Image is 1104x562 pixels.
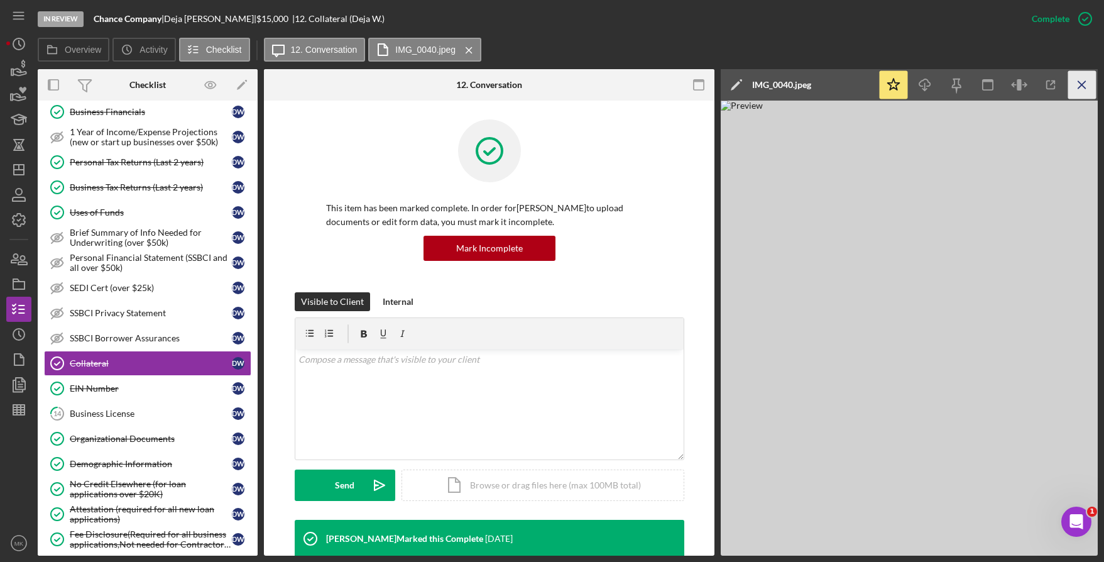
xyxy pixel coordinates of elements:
[368,38,481,62] button: IMG_0040.jpeg
[70,283,232,293] div: SEDI Cert (over $25k)
[295,470,395,501] button: Send
[1087,507,1097,517] span: 1
[206,45,242,55] label: Checklist
[232,433,244,445] div: D W
[232,483,244,495] div: D W
[70,383,232,394] div: EIN Number
[70,409,232,419] div: Business License
[70,127,232,147] div: 1 Year of Income/Expense Projections (new or start up businesses over $50k)
[326,201,653,229] p: This item has been marked complete. In order for [PERSON_NAME] to upload documents or edit form d...
[70,207,232,218] div: Uses of Funds
[232,332,244,344] div: D W
[456,236,523,261] div: Mark Incomplete
[232,508,244,521] div: D W
[129,80,166,90] div: Checklist
[376,292,420,311] button: Internal
[44,376,251,401] a: EIN NumberDW
[53,409,62,417] tspan: 14
[44,99,251,124] a: Business FinancialsDW
[232,357,244,370] div: D W
[38,38,109,62] button: Overview
[383,292,413,311] div: Internal
[70,459,232,469] div: Demographic Information
[292,14,385,24] div: | 12. Collateral (Deja W.)
[44,300,251,326] a: SSBCI Privacy StatementDW
[264,38,366,62] button: 12. Conversation
[721,101,1098,556] img: Preview
[424,236,555,261] button: Mark Incomplete
[456,80,522,90] div: 12. Conversation
[70,358,232,368] div: Collateral
[44,502,251,527] a: Attestation (required for all new loan applications)DW
[44,225,251,250] a: Brief Summary of Info Needed for Underwriting (over $50k)DW
[232,131,244,143] div: D W
[326,534,483,544] div: [PERSON_NAME] Marked this Complete
[94,14,164,24] div: |
[291,45,358,55] label: 12. Conversation
[179,38,250,62] button: Checklist
[1019,6,1098,31] button: Complete
[44,401,251,426] a: 14Business LicenseDW
[70,529,232,549] div: Fee Disclosure(Required for all business applications,Not needed for Contractor loans)
[112,38,175,62] button: Activity
[94,13,161,24] b: Chance Company
[232,282,244,294] div: D W
[44,477,251,502] a: No Credit Elsewhere (for loan applications over $20K)DW
[65,45,101,55] label: Overview
[485,534,513,544] time: 2025-08-07 18:56
[44,351,251,376] a: CollateralDW
[139,45,167,55] label: Activity
[44,250,251,275] a: Personal Financial Statement (SSBCI and all over $50k)DW
[70,253,232,273] div: Personal Financial Statement (SSBCI and all over $50k)
[70,434,232,444] div: Organizational Documents
[70,479,232,499] div: No Credit Elsewhere (for loan applications over $20K)
[232,382,244,395] div: D W
[44,426,251,451] a: Organizational DocumentsDW
[44,150,251,175] a: Personal Tax Returns (Last 2 years)DW
[232,181,244,194] div: D W
[1032,6,1069,31] div: Complete
[44,451,251,477] a: Demographic InformationDW
[232,533,244,546] div: D W
[752,80,811,90] div: IMG_0040.jpeg
[70,333,232,343] div: SSBCI Borrower Assurances
[232,307,244,319] div: D W
[1061,507,1091,537] iframe: Intercom live chat
[70,107,232,117] div: Business Financials
[70,504,232,524] div: Attestation (required for all new loan applications)
[335,470,354,501] div: Send
[295,292,370,311] button: Visible to Client
[38,11,84,27] div: In Review
[44,527,251,552] a: Fee Disclosure(Required for all business applications,Not needed for Contractor loans)DW
[232,256,244,269] div: D W
[256,13,288,24] span: $15,000
[70,228,232,248] div: Brief Summary of Info Needed for Underwriting (over $50k)
[70,182,232,192] div: Business Tax Returns (Last 2 years)
[70,308,232,318] div: SSBCI Privacy Statement
[70,157,232,167] div: Personal Tax Returns (Last 2 years)
[232,206,244,219] div: D W
[301,292,364,311] div: Visible to Client
[232,231,244,244] div: D W
[44,124,251,150] a: 1 Year of Income/Expense Projections (new or start up businesses over $50k)DW
[164,14,256,24] div: Deja [PERSON_NAME] |
[6,531,31,556] button: MK
[395,45,456,55] label: IMG_0040.jpeg
[44,175,251,200] a: Business Tax Returns (Last 2 years)DW
[232,458,244,470] div: D W
[232,407,244,420] div: D W
[232,106,244,118] div: D W
[44,326,251,351] a: SSBCI Borrower AssurancesDW
[44,275,251,300] a: SEDI Cert (over $25k)DW
[232,156,244,168] div: D W
[14,540,24,547] text: MK
[44,200,251,225] a: Uses of FundsDW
